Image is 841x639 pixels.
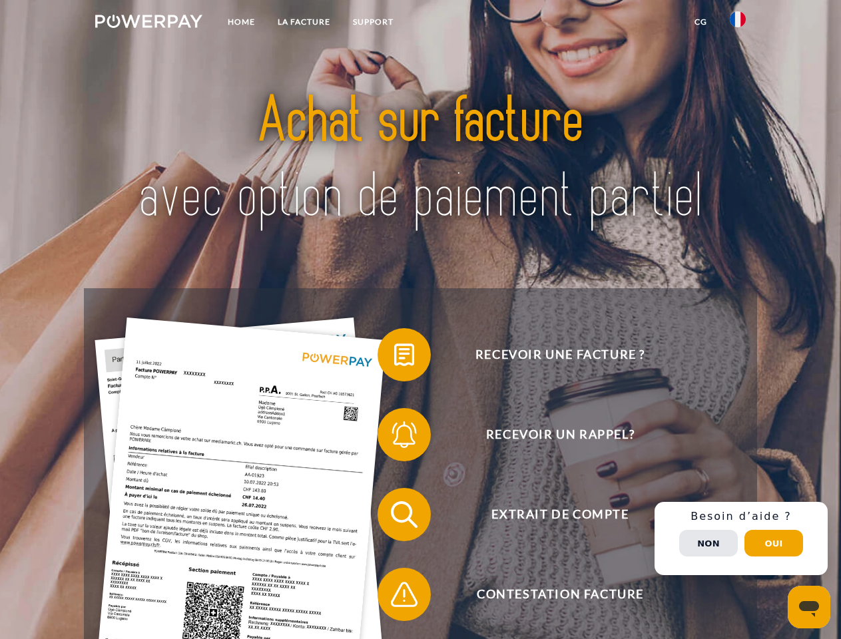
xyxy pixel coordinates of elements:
iframe: Bouton de lancement de la fenêtre de messagerie [788,586,830,628]
h3: Besoin d’aide ? [663,510,820,523]
img: logo-powerpay-white.svg [95,15,202,28]
a: Home [216,10,266,34]
span: Recevoir un rappel? [397,408,723,461]
button: Oui [744,530,803,556]
button: Non [679,530,738,556]
button: Recevoir une facture ? [378,328,724,381]
button: Extrait de compte [378,488,724,541]
button: Recevoir un rappel? [378,408,724,461]
span: Recevoir une facture ? [397,328,723,381]
img: qb_bill.svg [388,338,421,371]
img: qb_search.svg [388,498,421,531]
img: qb_bell.svg [388,418,421,451]
div: Schnellhilfe [655,502,828,575]
span: Contestation Facture [397,568,723,621]
a: LA FACTURE [266,10,342,34]
img: title-powerpay_fr.svg [127,64,714,255]
a: Support [342,10,405,34]
img: fr [730,11,746,27]
a: CG [683,10,718,34]
button: Contestation Facture [378,568,724,621]
img: qb_warning.svg [388,578,421,611]
span: Extrait de compte [397,488,723,541]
